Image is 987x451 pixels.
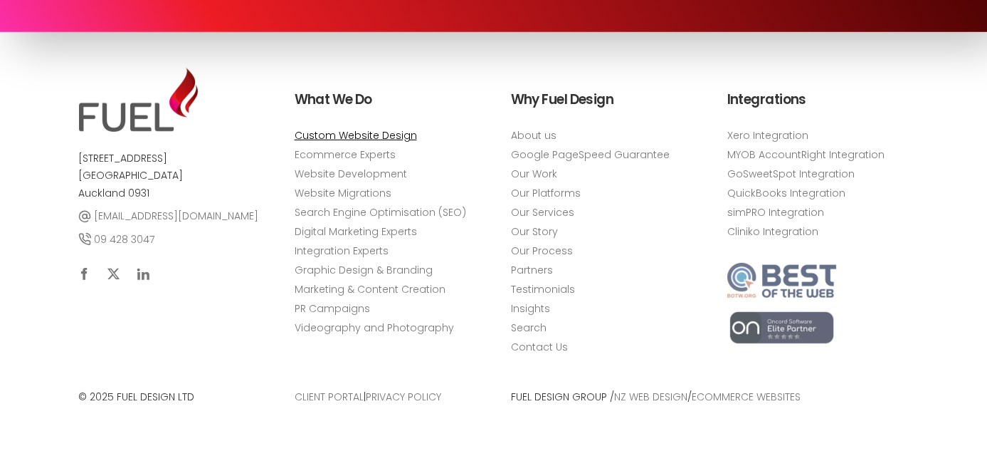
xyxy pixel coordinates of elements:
[295,186,391,201] a: Website Migrations
[79,68,198,132] img: Web Design Auckland
[511,205,574,220] a: Our Services
[727,310,837,346] img: Oncord - digital marketing platform
[70,259,98,288] a: Facebook
[295,390,364,404] a: Client Portal
[511,224,558,239] a: Our Story
[511,388,909,406] p: Fuel Design group / /
[78,120,199,136] a: Web Design Auckland
[511,186,581,201] a: Our Platforms
[727,167,855,182] a: GoSweetSpot Integration
[295,128,417,143] a: Custom Website Design
[727,128,808,143] a: Xero Integration
[511,128,556,143] a: About us
[295,388,477,406] p: |
[159,84,235,93] div: Keywords by Traffic
[78,207,258,225] a: [EMAIL_ADDRESS][DOMAIN_NAME]
[511,167,557,182] a: Our Work
[23,37,34,48] img: website_grey.svg
[511,147,670,162] a: Google PageSpeed Guarantee
[511,88,693,112] h3: Why Fuel Design
[727,205,824,220] a: simPRO Integration
[41,83,53,94] img: tab_domain_overview_orange.svg
[295,224,417,239] a: Digital Marketing Experts
[78,388,260,406] p: © 2025 Fuel Design Ltd
[130,259,158,288] a: LinkedIn
[295,282,445,297] a: Marketing & Content Creation
[366,390,441,404] a: PRIVACY POLICY
[727,224,818,239] a: Cliniko Integration
[295,147,396,162] a: Ecommerce Experts
[78,150,260,202] p: [STREET_ADDRESS] [GEOGRAPHIC_DATA] Auckland 0931
[295,244,389,259] a: Integration Experts
[37,37,157,48] div: Domain: [DOMAIN_NAME]
[511,301,550,316] a: Insights
[40,23,70,34] div: v 4.0.24
[692,390,801,404] a: eCommerce Websites
[727,147,885,162] a: MYOB AccountRight Integration
[295,321,454,336] a: Videography and Photography
[727,186,845,201] a: QuickBooks Integration
[295,301,370,316] a: PR Campaigns
[511,263,553,278] a: Partners
[295,263,433,278] a: Graphic Design & Branding
[511,321,547,336] a: Search
[295,88,477,112] h3: What We Do
[78,231,154,249] a: 09 428 3047
[295,167,407,182] a: Website Development
[57,84,127,93] div: Domain Overview
[23,23,34,34] img: logo_orange.svg
[614,390,687,404] a: NZ Web Design
[727,88,909,112] h3: Integrations
[511,340,568,355] a: Contact Us
[511,244,573,259] a: Our Process
[727,263,837,298] img: Best of the web
[100,259,128,288] a: X (Twitter)
[295,205,466,220] a: Search Engine Optimisation (SEO)
[144,83,155,94] img: tab_keywords_by_traffic_grey.svg
[511,282,575,297] a: Testimonials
